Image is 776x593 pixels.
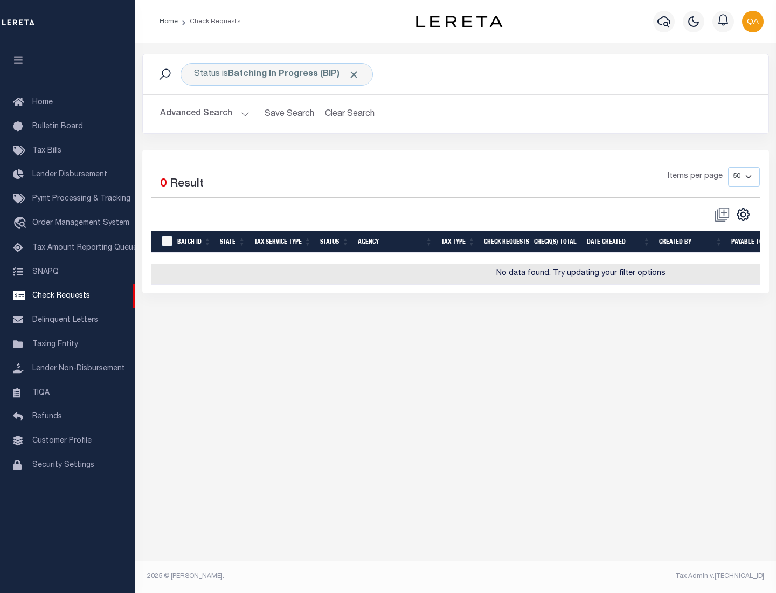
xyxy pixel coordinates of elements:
label: Result [170,176,204,193]
span: Pymt Processing & Tracking [32,195,130,203]
th: Batch Id: activate to sort column ascending [173,231,216,253]
button: Save Search [258,104,321,125]
span: Lender Non-Disbursement [32,365,125,373]
div: Tax Admin v.[TECHNICAL_ID] [463,571,764,581]
th: Tax Service Type: activate to sort column ascending [250,231,316,253]
div: Status is [181,63,373,86]
img: svg+xml;base64,PHN2ZyB4bWxucz0iaHR0cDovL3d3dy53My5vcmcvMjAwMC9zdmciIHBvaW50ZXItZXZlbnRzPSJub25lIi... [742,11,764,32]
span: Security Settings [32,461,94,469]
th: Date Created: activate to sort column ascending [583,231,655,253]
span: 0 [160,178,167,190]
button: Advanced Search [160,104,250,125]
th: Check(s) Total [530,231,583,253]
span: Items per page [668,171,723,183]
th: Created By: activate to sort column ascending [655,231,727,253]
span: SNAPQ [32,268,59,275]
span: Tax Bills [32,147,61,155]
span: Click to Remove [348,69,359,80]
span: Lender Disbursement [32,171,107,178]
span: TIQA [32,389,50,396]
span: Check Requests [32,292,90,300]
th: Tax Type: activate to sort column ascending [437,231,480,253]
span: Refunds [32,413,62,420]
span: Customer Profile [32,437,92,445]
span: Taxing Entity [32,341,78,348]
i: travel_explore [13,217,30,231]
a: Home [160,18,178,25]
img: logo-dark.svg [416,16,502,27]
li: Check Requests [178,17,241,26]
span: Home [32,99,53,106]
th: Status: activate to sort column ascending [316,231,354,253]
span: Bulletin Board [32,123,83,130]
th: Check Requests [480,231,530,253]
th: Agency: activate to sort column ascending [354,231,437,253]
b: Batching In Progress (BIP) [228,70,359,79]
div: 2025 © [PERSON_NAME]. [139,571,456,581]
span: Tax Amount Reporting Queue [32,244,137,252]
button: Clear Search [321,104,379,125]
span: Delinquent Letters [32,316,98,324]
th: State: activate to sort column ascending [216,231,250,253]
span: Order Management System [32,219,129,227]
